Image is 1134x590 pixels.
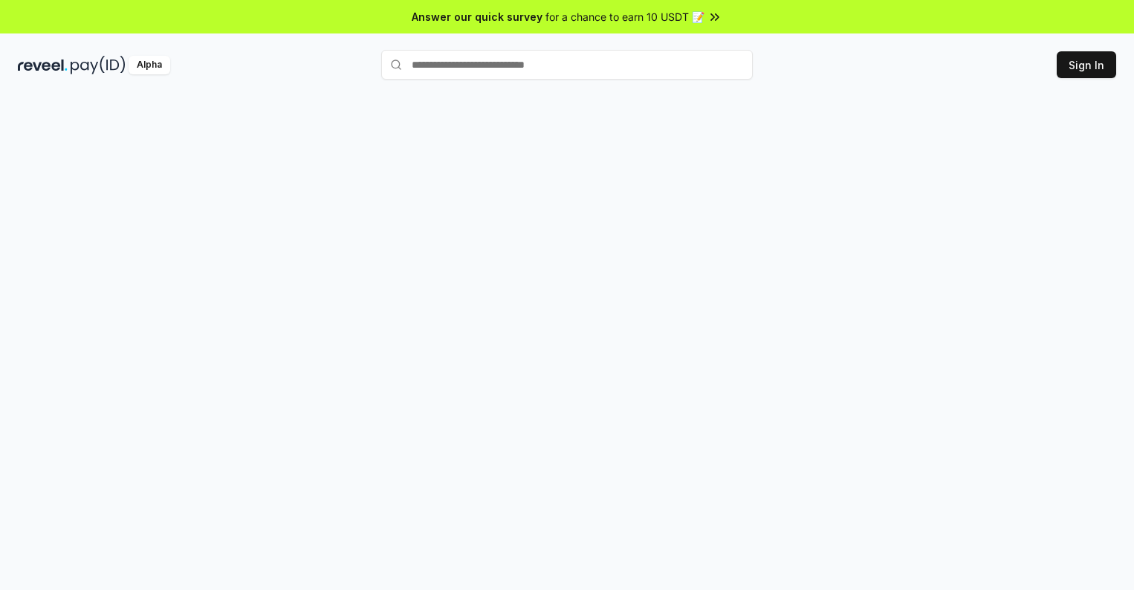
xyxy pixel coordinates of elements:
[129,56,170,74] div: Alpha
[18,56,68,74] img: reveel_dark
[71,56,126,74] img: pay_id
[412,9,542,25] span: Answer our quick survey
[545,9,704,25] span: for a chance to earn 10 USDT 📝
[1057,51,1116,78] button: Sign In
